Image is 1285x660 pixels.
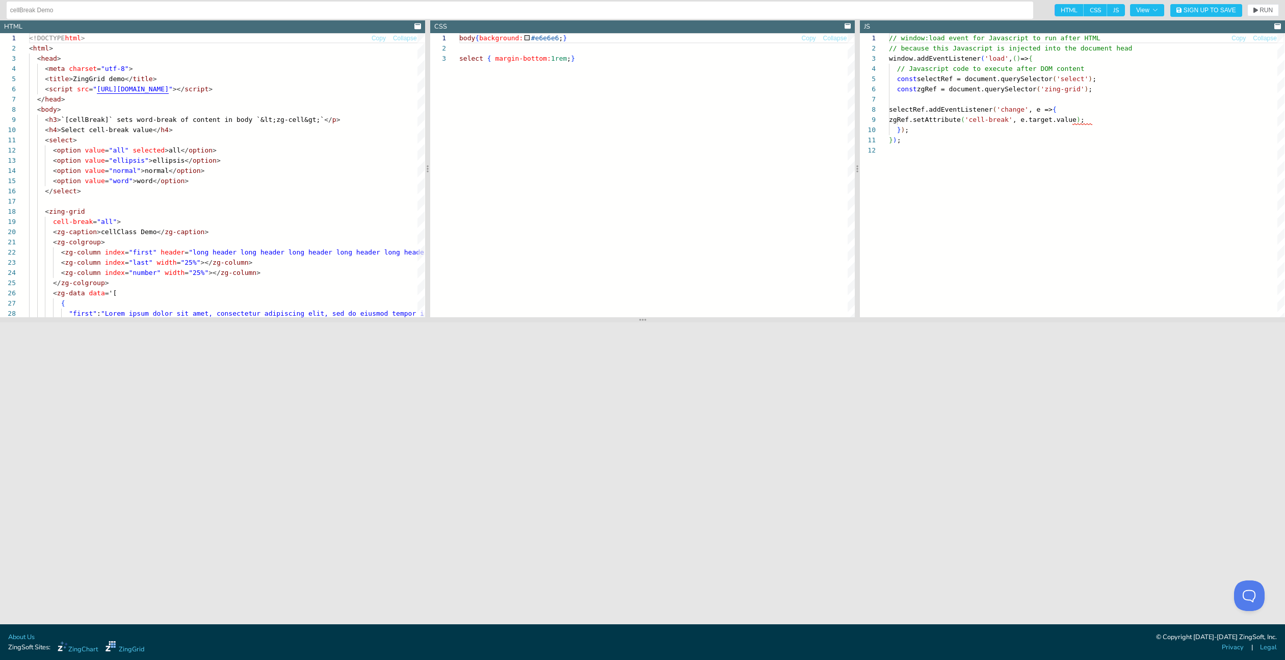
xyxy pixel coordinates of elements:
span: "utf-8" [101,65,129,72]
span: 'select' [1057,75,1089,83]
div: 6 [860,84,876,94]
span: > [57,126,61,134]
span: <!DOCTYPE [29,34,65,42]
span: < [53,228,57,236]
span: option [57,177,81,185]
span: // Javascript code to execute after DOM content [897,65,1085,72]
span: cell-break [53,218,93,225]
span: = [105,157,109,164]
span: > [73,136,77,144]
span: index [105,248,125,256]
div: 3 [430,54,446,64]
span: 'change' [997,106,1029,113]
span: { [475,34,479,42]
span: < [45,136,49,144]
span: < [61,259,65,266]
span: body [459,34,475,42]
span: cument head [1089,44,1133,52]
span: > [336,116,340,123]
span: [URL][DOMAIN_NAME] [97,85,169,93]
span: "Lorem ipsum dolor sit amet, consectetur adipiscin [101,310,300,317]
span: header [161,248,185,256]
span: zg-colgroup [61,279,105,287]
span: > [185,177,189,185]
span: ) [1077,116,1081,123]
div: HTML [4,22,22,32]
span: > [217,157,221,164]
span: > [165,146,169,154]
span: < [45,116,49,123]
span: index [105,269,125,276]
span: data [89,289,104,297]
span: > [117,218,121,225]
span: </ [153,177,161,185]
span: zg-column [213,259,248,266]
span: </ [37,95,45,103]
span: = [93,218,97,225]
span: = [89,85,93,93]
span: > [57,55,61,62]
span: = [185,248,189,256]
span: > [49,44,53,52]
div: JS [864,22,870,32]
span: </ [156,228,165,236]
a: ZingGrid [106,641,144,654]
span: const [897,85,917,93]
span: > [61,95,65,103]
span: 'load' [985,55,1009,62]
button: Sign Up to Save [1170,4,1242,17]
div: 2 [860,43,876,54]
span: margin-bottom: [495,55,551,62]
span: ) [1085,85,1089,93]
span: </ [53,279,61,287]
span: { [1053,106,1057,113]
span: > [256,269,260,276]
span: </ [125,75,133,83]
span: "normal" [109,167,141,174]
span: selected [133,146,165,154]
span: ; [1089,85,1093,93]
span: option [57,157,81,164]
span: Copy [1231,35,1246,41]
span: cellClass Demo [101,228,157,236]
span: ( [1037,85,1041,93]
span: = [97,65,101,72]
span: { [487,55,491,62]
span: all [169,146,180,154]
span: "first" [129,248,157,256]
span: > [249,259,253,266]
span: script [185,85,208,93]
span: | [1251,643,1253,652]
span: script [49,85,73,93]
span: ( [961,116,965,123]
span: > [101,238,105,246]
span: zg-column [65,259,100,266]
span: ></ [201,259,213,266]
span: select [53,187,77,195]
span: option [161,177,185,185]
span: < [45,126,49,134]
span: ) [893,136,897,144]
span: " [93,85,97,93]
span: ; [567,55,571,62]
span: zgRef = document.querySelector [917,85,1037,93]
input: Untitled Demo [10,2,1030,18]
button: View [1130,4,1164,16]
span: ( [981,55,985,62]
span: < [53,146,57,154]
span: Sign Up to Save [1184,7,1236,13]
span: ) [901,126,905,134]
span: < [53,167,57,174]
span: < [61,248,65,256]
span: HTML [1055,4,1084,16]
span: selectRef = document.querySelector [917,75,1053,83]
span: "25%" [189,269,208,276]
span: "first" [69,310,97,317]
span: option [177,167,201,174]
span: < [37,55,41,62]
span: html [33,44,49,52]
a: About Us [8,632,35,642]
span: = [105,289,109,297]
span: ; [559,34,563,42]
span: "25%" [180,259,200,266]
